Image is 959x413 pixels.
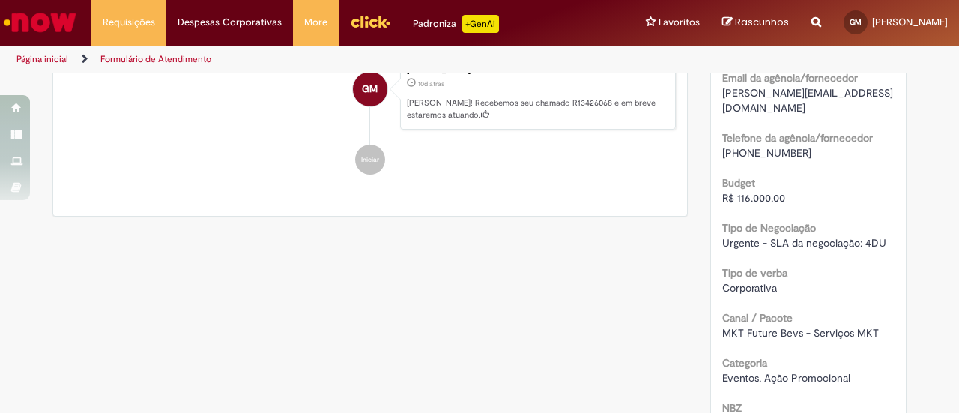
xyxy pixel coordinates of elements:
[353,72,387,106] div: Guilherme Vasconcelos Marques
[722,371,850,385] span: Eventos, Ação Promocional
[413,15,499,33] div: Padroniza
[722,131,873,145] b: Telefone da agência/fornecedor
[722,281,777,295] span: Corporativa
[722,71,858,85] b: Email da agência/fornecedor
[418,79,444,88] time: 18/08/2025 17:14:03
[462,15,499,33] p: +GenAi
[722,191,785,205] span: R$ 116.000,00
[722,176,755,190] b: Budget
[178,15,282,30] span: Despesas Corporativas
[722,16,789,30] a: Rascunhos
[722,266,787,280] b: Tipo de verba
[850,17,862,27] span: GM
[722,146,811,160] span: [PHONE_NUMBER]
[304,15,327,30] span: More
[722,221,816,235] b: Tipo de Negociação
[362,71,378,107] span: GM
[11,46,628,73] ul: Trilhas de página
[722,311,793,325] b: Canal / Pacote
[350,10,390,33] img: click_logo_yellow_360x200.png
[103,15,155,30] span: Requisições
[1,7,79,37] img: ServiceNow
[872,16,948,28] span: [PERSON_NAME]
[64,58,676,130] li: Guilherme Vasconcelos Marques
[735,15,789,29] span: Rascunhos
[722,86,893,115] span: [PERSON_NAME][EMAIL_ADDRESS][DOMAIN_NAME]
[418,79,444,88] span: 10d atrás
[407,97,668,121] p: [PERSON_NAME]! Recebemos seu chamado R13426068 e em breve estaremos atuando.
[722,326,879,340] span: MKT Future Bevs - Serviços MKT
[659,15,700,30] span: Favoritos
[100,53,211,65] a: Formulário de Atendimento
[16,53,68,65] a: Página inicial
[722,236,886,250] span: Urgente - SLA da negociação: 4DU
[722,356,767,370] b: Categoria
